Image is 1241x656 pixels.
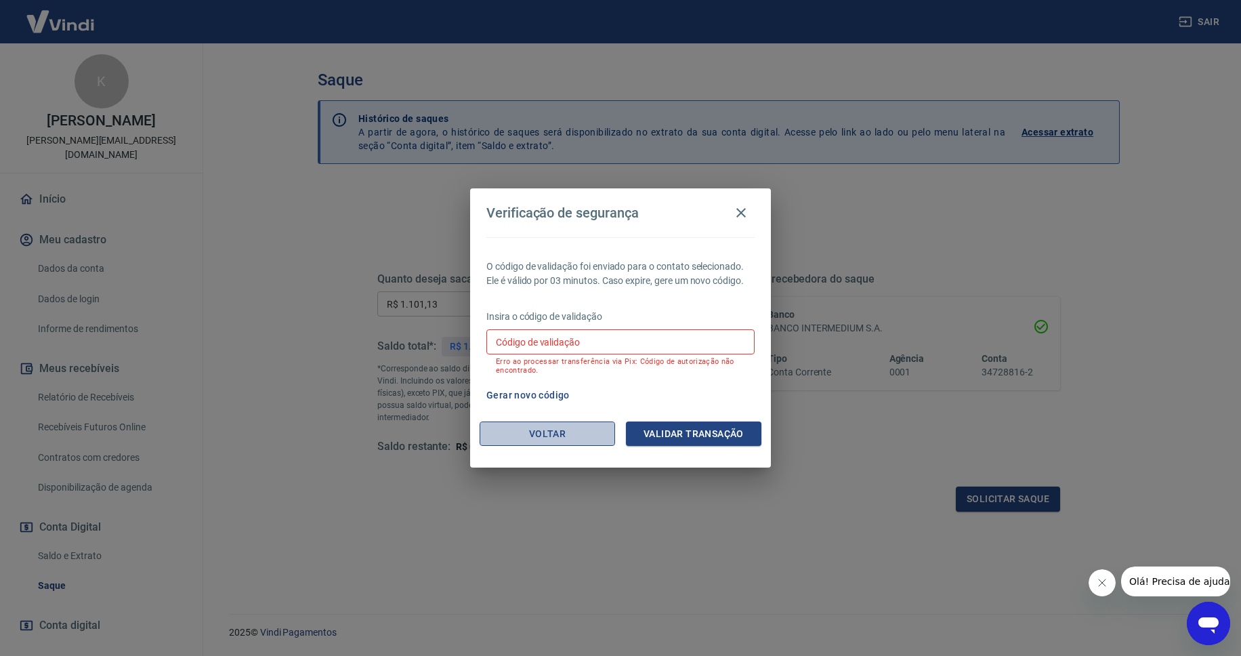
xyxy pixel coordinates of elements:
[481,383,575,408] button: Gerar novo código
[1089,569,1116,596] iframe: Fechar mensagem
[626,422,761,447] button: Validar transação
[8,9,114,20] span: Olá! Precisa de ajuda?
[1121,567,1230,596] iframe: Mensagem da empresa
[486,205,639,221] h4: Verificação de segurança
[496,357,745,375] p: Erro ao processar transferência via Pix: Código de autorização não encontrado.
[1187,602,1230,645] iframe: Botão para abrir a janela de mensagens
[480,422,615,447] button: Voltar
[486,260,755,288] p: O código de validação foi enviado para o contato selecionado. Ele é válido por 03 minutos. Caso e...
[486,310,755,324] p: Insira o código de validação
